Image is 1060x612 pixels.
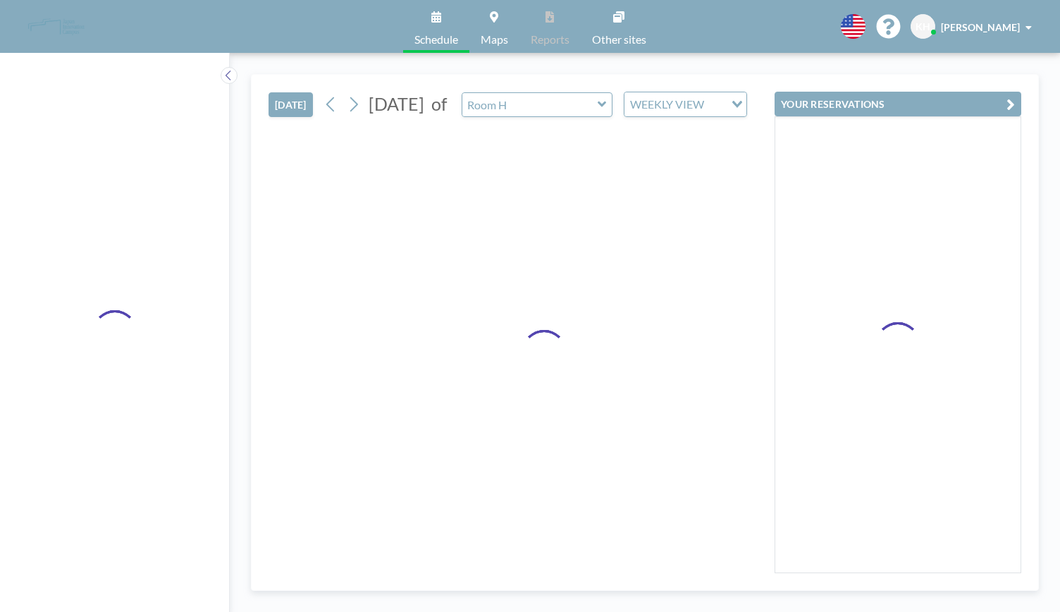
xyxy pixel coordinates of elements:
input: Room H [462,93,598,116]
div: Search for option [624,92,746,116]
span: of [431,93,447,115]
span: [PERSON_NAME] [941,21,1020,33]
button: YOUR RESERVATIONS [775,92,1021,116]
span: Reports [531,34,569,45]
span: Schedule [414,34,458,45]
span: KH [916,20,930,33]
span: Other sites [592,34,646,45]
input: Search for option [708,95,723,114]
img: organization-logo [23,13,90,41]
span: [DATE] [369,93,424,114]
span: Maps [481,34,508,45]
button: [DATE] [269,92,313,117]
span: WEEKLY VIEW [627,95,707,114]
